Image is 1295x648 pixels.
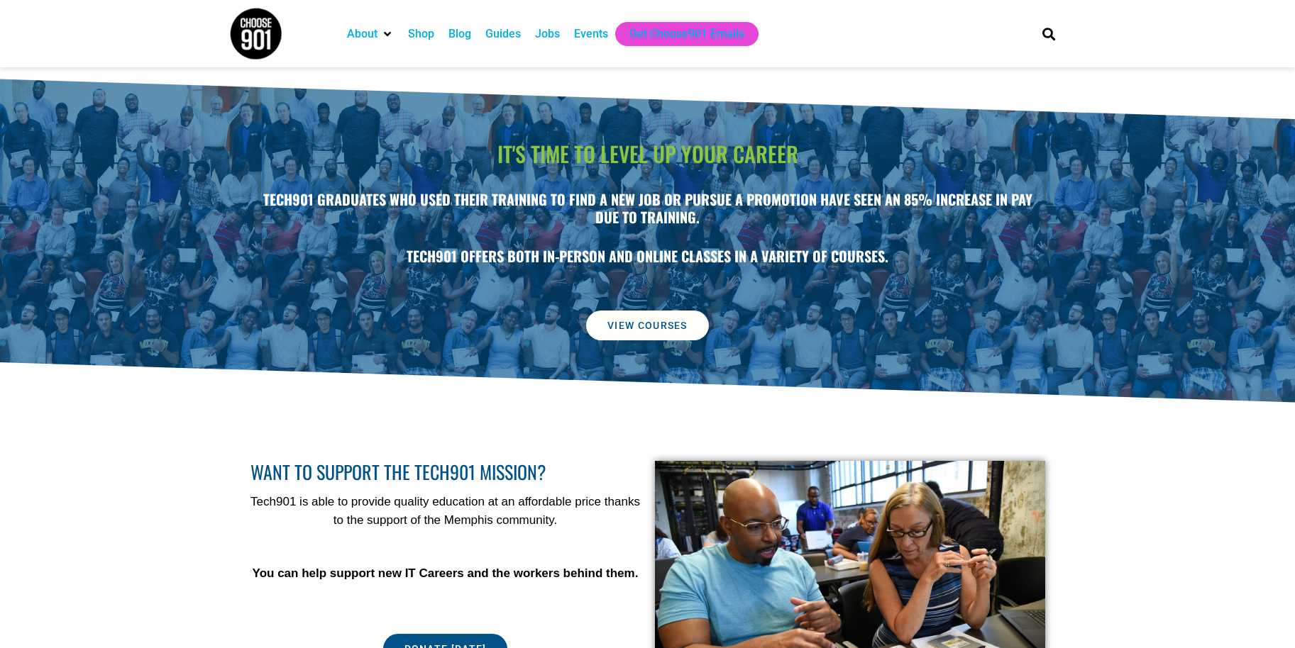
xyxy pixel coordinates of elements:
[607,320,688,330] span: View Courses
[263,189,1032,228] strong: Tech901 graduates who used their training to find a new job or pursue a promotion have seen an 85...
[535,26,560,43] a: Jobs
[253,566,639,580] strong: You can help support new IT Careers and the workers behind them.
[250,461,641,483] h3: Want to support the Tech901 Mission?
[407,245,888,267] strong: Tech901 offers both in-person and online classes in a variety of courses.
[250,141,1045,167] h2: It's time to level up your career
[586,311,709,340] a: View Courses
[448,26,471,43] a: Blog
[485,26,521,43] a: Guides
[347,26,378,43] a: About
[340,22,401,46] div: About
[1037,22,1060,45] div: Search
[574,26,608,43] a: Events
[629,26,744,43] a: Get Choose901 Emails
[408,26,434,43] a: Shop
[340,22,1018,46] nav: Main nav
[250,493,641,529] p: Tech901 is able to provide quality education at an affordable price thanks to the support of the ...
